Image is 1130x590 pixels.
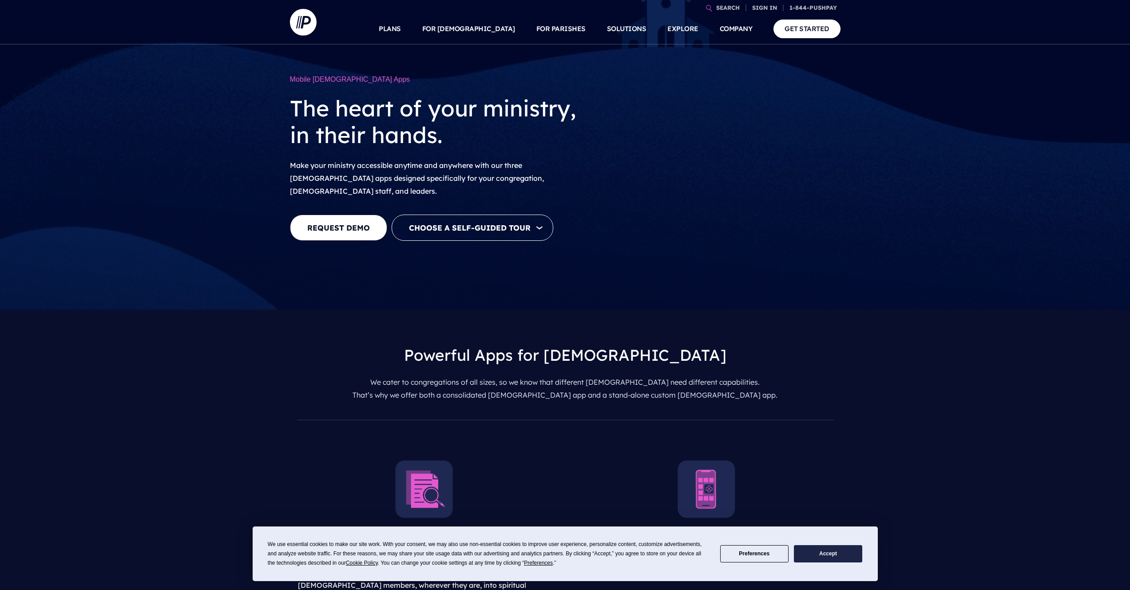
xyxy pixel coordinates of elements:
[297,372,833,405] p: We cater to congregations of all sizes, so we know that different [DEMOGRAPHIC_DATA] need differe...
[297,338,833,373] h3: Powerful Apps for [DEMOGRAPHIC_DATA]
[720,545,789,562] button: Preferences
[720,13,753,44] a: COMPANY
[290,88,601,155] h2: The heart of your ministry, in their hands.
[392,215,553,241] button: Choose a Self-guided Tour
[346,560,378,566] span: Cookie Policy
[268,540,710,568] div: We use essential cookies to make our site work. With your consent, we may also use non-essential ...
[667,13,698,44] a: EXPLORE
[536,13,586,44] a: FOR PARISHES
[773,20,841,38] a: GET STARTED
[422,13,515,44] a: FOR [DEMOGRAPHIC_DATA]
[290,161,544,195] span: Make your ministry accessible anytime and anywhere with our three [DEMOGRAPHIC_DATA] apps designe...
[379,13,401,44] a: PLANS
[290,215,387,241] a: REQUEST DEMO
[794,545,862,562] button: Accept
[290,71,601,88] h1: Mobile [DEMOGRAPHIC_DATA] Apps
[253,526,878,581] div: Cookie Consent Prompt
[524,560,553,566] span: Preferences
[607,13,646,44] a: SOLUTIONS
